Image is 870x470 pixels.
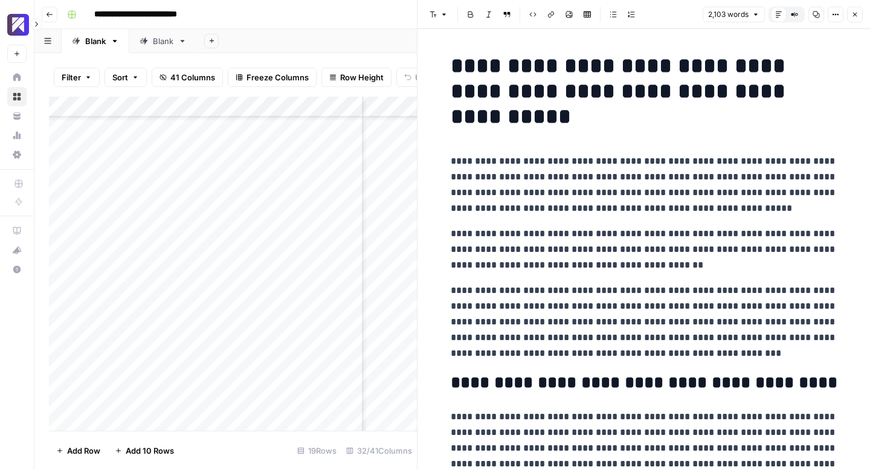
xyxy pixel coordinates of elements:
a: Blank [129,29,197,53]
span: Row Height [340,71,384,83]
div: 19 Rows [292,441,341,460]
a: Settings [7,145,27,164]
img: Overjet - Test Logo [7,14,29,36]
span: Freeze Columns [246,71,309,83]
button: What's new? [7,240,27,260]
button: 41 Columns [152,68,223,87]
button: Undo [396,68,443,87]
span: Add Row [67,445,100,457]
button: Add 10 Rows [108,441,181,460]
div: Blank [153,35,173,47]
span: Filter [62,71,81,83]
a: Your Data [7,106,27,126]
span: 2,103 words [708,9,749,20]
a: Usage [7,126,27,145]
span: 41 Columns [170,71,215,83]
button: Add Row [49,441,108,460]
span: Add 10 Rows [126,445,174,457]
button: Filter [54,68,100,87]
button: Workspace: Overjet - Test [7,10,27,40]
div: What's new? [8,241,26,259]
div: 32/41 Columns [341,441,417,460]
span: Sort [112,71,128,83]
button: 2,103 words [703,7,765,22]
a: Home [7,68,27,87]
a: AirOps Academy [7,221,27,240]
button: Row Height [321,68,391,87]
a: Blank [62,29,129,53]
div: Blank [85,35,106,47]
button: Sort [105,68,147,87]
button: Freeze Columns [228,68,317,87]
a: Browse [7,87,27,106]
button: Help + Support [7,260,27,279]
